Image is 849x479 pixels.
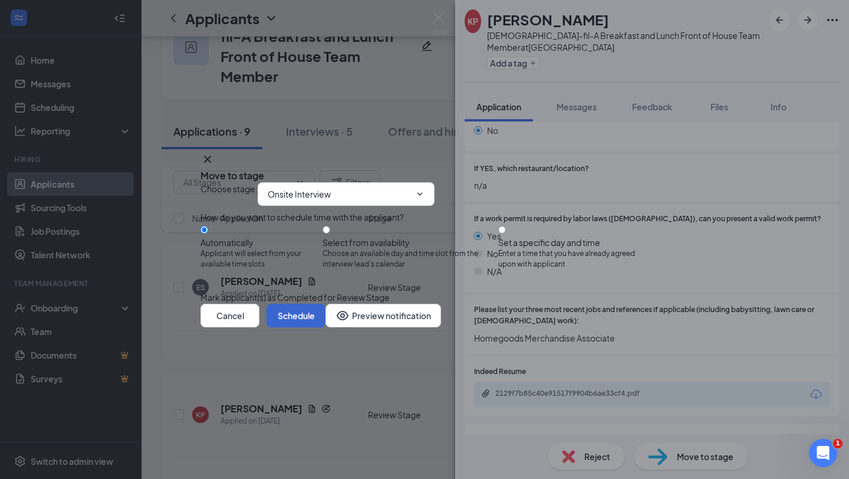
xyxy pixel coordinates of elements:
span: Mark applicant(s) as Completed for Review Stage [200,291,390,304]
div: Set a specific day and time [498,237,649,248]
h3: Move to stage [200,169,264,182]
svg: ChevronDown [415,189,424,199]
iframe: Intercom live chat [809,439,837,467]
span: Choose an available day and time slot from the interview lead’s calendar [323,248,498,271]
div: Automatically [200,237,323,248]
div: How do you want to schedule time with the applicant? [200,211,649,224]
span: Applicant will select from your available time slots [200,248,323,271]
svg: Cross [200,152,215,166]
button: Cancel [200,304,259,327]
span: Choose stage : [200,182,258,206]
span: Enter a time that you have already agreed upon with applicant [498,248,649,271]
button: Schedule [266,304,325,327]
svg: Eye [335,309,350,323]
span: 1 [833,439,843,448]
div: Select from availability [323,237,498,248]
button: Preview notificationEye [325,304,441,327]
button: Close [200,152,215,166]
